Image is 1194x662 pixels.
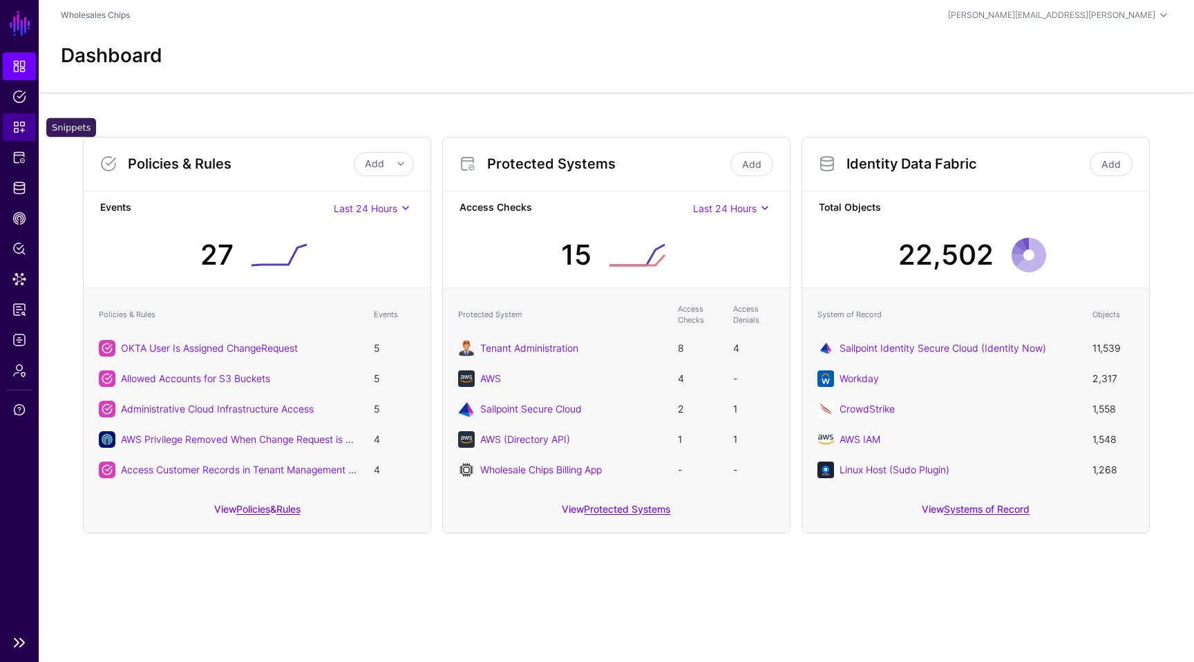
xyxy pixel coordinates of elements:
[128,155,354,172] h3: Policies & Rules
[817,462,834,478] img: svg+xml;base64,PHN2ZyB3aWR0aD0iNjQiIGhlaWdodD0iNjQiIHZpZXdCb3g9IjAgMCA2NCA2NCIgZmlsbD0ibm9uZSIgeG...
[584,503,670,515] a: Protected Systems
[1090,152,1133,176] a: Add
[367,394,422,424] td: 5
[1086,424,1141,455] td: 1,548
[726,394,781,424] td: 1
[367,363,422,394] td: 5
[3,144,36,171] a: Protected Systems
[3,83,36,111] a: Policies
[12,181,26,195] span: Identity Data Fabric
[480,464,602,475] a: Wholesale Chips Billing App
[365,158,384,169] span: Add
[458,370,475,387] img: svg+xml;base64,PHN2ZyB3aWR0aD0iNjQiIGhlaWdodD0iNjQiIHZpZXdCb3g9IjAgMCA2NCA2NCIgZmlsbD0ibm9uZSIgeG...
[1086,455,1141,485] td: 1,268
[840,372,879,384] a: Workday
[458,431,475,448] img: svg+xml;base64,PHN2ZyB3aWR0aD0iNjQiIGhlaWdodD0iNjQiIHZpZXdCb3g9IjAgMCA2NCA2NCIgZmlsbD0ibm9uZSIgeG...
[846,155,1087,172] h3: Identity Data Fabric
[12,363,26,377] span: Admin
[61,44,162,68] h2: Dashboard
[12,151,26,164] span: Protected Systems
[480,342,578,354] a: Tenant Administration
[726,455,781,485] td: -
[671,424,726,455] td: 1
[1086,394,1141,424] td: 1,558
[12,242,26,256] span: Policy Lens
[811,296,1086,333] th: System of Record
[3,265,36,293] a: Data Lens
[458,401,475,417] img: svg+xml;base64,PHN2ZyB3aWR0aD0iNTAiIGhlaWdodD0iNDkiIHZpZXdCb3g9IjAgMCA1MCA0OSIgZmlsbD0ibm9uZSIgeG...
[458,462,475,478] img: svg+xml;base64,PHN2ZyB3aWR0aD0iMjQiIGhlaWdodD0iMjQiIHZpZXdCb3g9IjAgMCAyNCAyNCIgZmlsbD0ibm9uZSIgeG...
[92,296,367,333] th: Policies & Rules
[3,296,36,323] a: Reports
[726,333,781,363] td: 4
[61,10,130,20] a: Wholesales Chips
[367,296,422,333] th: Events
[671,394,726,424] td: 2
[802,493,1149,533] div: View
[121,372,270,384] a: Allowed Accounts for S3 Buckets
[671,363,726,394] td: 4
[367,424,422,455] td: 4
[8,8,32,39] a: SGNL
[12,120,26,134] span: Snippets
[12,333,26,347] span: Logs
[12,211,26,225] span: CAEP Hub
[12,303,26,316] span: Reports
[944,503,1030,515] a: Systems of Record
[817,401,834,417] img: svg+xml;base64,PHN2ZyB3aWR0aD0iNjQiIGhlaWdodD0iNjQiIHZpZXdCb3g9IjAgMCA2NCA2NCIgZmlsbD0ibm9uZSIgeG...
[121,342,298,354] a: OKTA User Is Assigned ChangeRequest
[12,59,26,73] span: Dashboard
[671,333,726,363] td: 8
[3,205,36,232] a: CAEP Hub
[671,296,726,333] th: Access Checks
[443,493,790,533] div: View
[898,234,994,276] div: 22,502
[1086,333,1141,363] td: 11,539
[458,340,475,357] img: svg+xml;base64,PHN2ZyB3aWR0aD0iMTI4IiBoZWlnaHQ9IjEyOCIgdmlld0JveD0iMCAwIDEyOCAxMjgiIGZpbGw9Im5vbm...
[726,424,781,455] td: 1
[726,296,781,333] th: Access Denials
[840,464,949,475] a: Linux Host (Sudo Plugin)
[726,363,781,394] td: -
[480,403,582,415] a: Sailpoint Secure Cloud
[12,403,26,417] span: Support
[451,296,671,333] th: Protected System
[3,357,36,384] a: Admin
[840,342,1046,354] a: Sailpoint Identity Secure Cloud (Identity Now)
[840,433,880,445] a: AWS IAM
[480,372,501,384] a: AWS
[3,113,36,141] a: Snippets
[730,152,773,176] a: Add
[121,433,377,445] a: AWS Privilege Removed When Change Request is Closed
[819,200,1133,217] strong: Total Objects
[480,433,570,445] a: AWS (Directory API)
[561,234,591,276] div: 15
[367,455,422,485] td: 4
[459,200,693,217] strong: Access Checks
[817,431,834,448] img: svg+xml;base64,PHN2ZyB4bWxucz0iaHR0cDovL3d3dy53My5vcmcvMjAwMC9zdmciIHhtbG5zOnhsaW5rPSJodHRwOi8vd3...
[276,503,301,515] a: Rules
[817,340,834,357] img: svg+xml;base64,PHN2ZyB3aWR0aD0iNjQiIGhlaWdodD0iNjQiIHZpZXdCb3g9IjAgMCA2NCA2NCIgZmlsbD0ibm9uZSIgeG...
[3,53,36,80] a: Dashboard
[1086,363,1141,394] td: 2,317
[367,333,422,363] td: 5
[12,272,26,286] span: Data Lens
[236,503,270,515] a: Policies
[84,493,430,533] div: View &
[3,174,36,202] a: Identity Data Fabric
[100,200,334,217] strong: Events
[46,118,96,138] div: Snippets
[817,370,834,387] img: svg+xml;base64,PHN2ZyB3aWR0aD0iNjQiIGhlaWdodD0iNjQiIHZpZXdCb3g9IjAgMCA2NCA2NCIgZmlsbD0ibm9uZSIgeG...
[693,202,757,214] span: Last 24 Hours
[487,155,728,172] h3: Protected Systems
[12,90,26,104] span: Policies
[3,326,36,354] a: Logs
[200,234,234,276] div: 27
[840,403,895,415] a: CrowdStrike
[948,9,1155,21] div: [PERSON_NAME][EMAIL_ADDRESS][PERSON_NAME]
[3,235,36,263] a: Policy Lens
[334,202,397,214] span: Last 24 Hours
[121,403,314,415] a: Administrative Cloud Infrastructure Access
[121,464,382,475] a: Access Customer Records in Tenant Management System
[671,455,726,485] td: -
